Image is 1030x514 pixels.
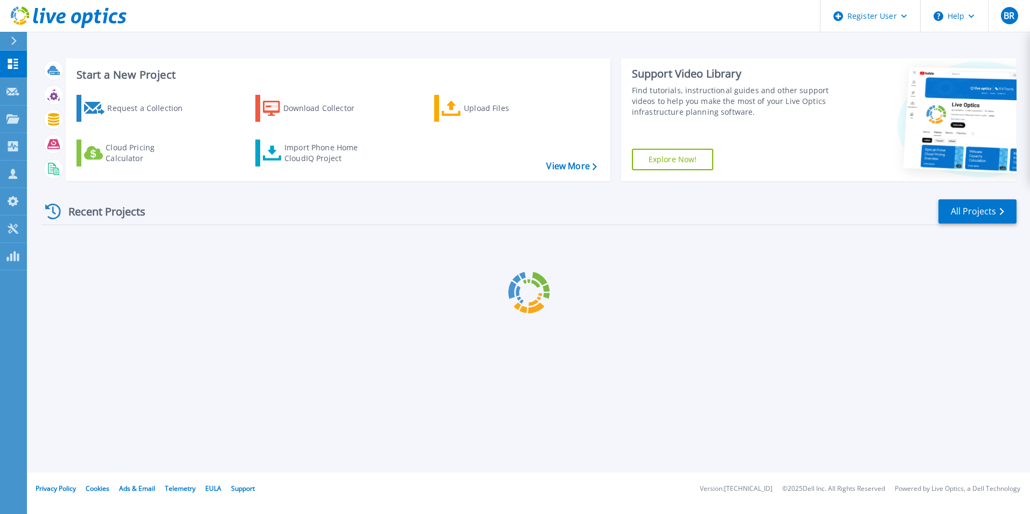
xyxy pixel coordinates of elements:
a: View More [546,161,596,171]
a: Cloud Pricing Calculator [76,140,197,166]
a: EULA [205,484,221,493]
a: Telemetry [165,484,196,493]
a: All Projects [938,199,1017,224]
a: Support [231,484,255,493]
a: Request a Collection [76,95,197,122]
li: Version: [TECHNICAL_ID] [700,485,772,492]
a: Explore Now! [632,149,714,170]
div: Request a Collection [107,98,193,119]
div: Download Collector [283,98,370,119]
a: Privacy Policy [36,484,76,493]
a: Upload Files [434,95,554,122]
div: Find tutorials, instructional guides and other support videos to help you make the most of your L... [632,85,833,117]
a: Download Collector [255,95,375,122]
a: Cookies [86,484,109,493]
a: Ads & Email [119,484,155,493]
span: BR [1004,11,1014,20]
h3: Start a New Project [76,69,596,81]
div: Cloud Pricing Calculator [106,142,192,164]
div: Upload Files [464,98,550,119]
div: Recent Projects [41,198,160,225]
div: Import Phone Home CloudIQ Project [284,142,368,164]
li: © 2025 Dell Inc. All Rights Reserved [782,485,885,492]
div: Support Video Library [632,67,833,81]
li: Powered by Live Optics, a Dell Technology [895,485,1020,492]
